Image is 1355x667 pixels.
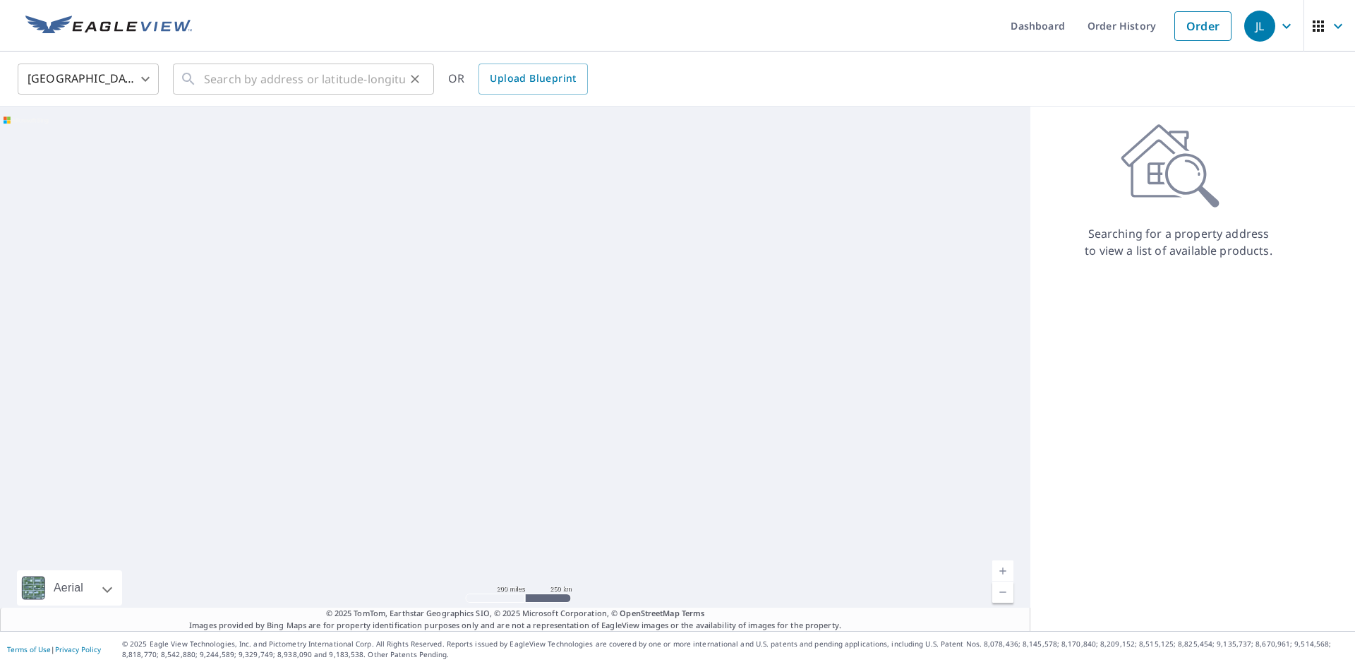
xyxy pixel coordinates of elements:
p: Searching for a property address to view a list of available products. [1084,225,1273,259]
div: Aerial [17,570,122,606]
a: OpenStreetMap [620,608,679,618]
a: Privacy Policy [55,644,101,654]
p: © 2025 Eagle View Technologies, Inc. and Pictometry International Corp. All Rights Reserved. Repo... [122,639,1348,660]
span: © 2025 TomTom, Earthstar Geographics SIO, © 2025 Microsoft Corporation, © [326,608,705,620]
span: Upload Blueprint [490,70,576,88]
div: [GEOGRAPHIC_DATA] [18,59,159,99]
a: Current Level 5, Zoom Out [992,582,1013,603]
a: Order [1174,11,1231,41]
p: | [7,645,101,654]
button: Clear [405,69,425,89]
a: Terms of Use [7,644,51,654]
div: OR [448,64,588,95]
a: Terms [682,608,705,618]
input: Search by address or latitude-longitude [204,59,405,99]
img: EV Logo [25,16,192,37]
div: Aerial [49,570,88,606]
a: Upload Blueprint [478,64,587,95]
a: Current Level 5, Zoom In [992,560,1013,582]
div: JL [1244,11,1275,42]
